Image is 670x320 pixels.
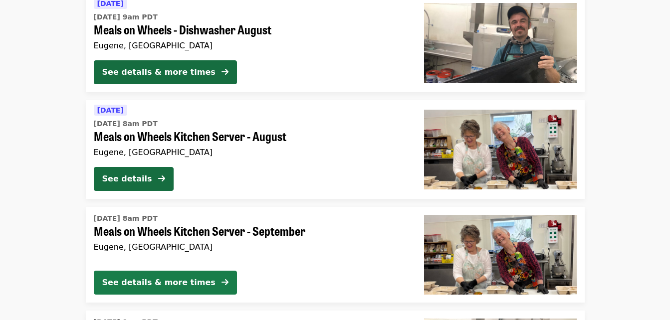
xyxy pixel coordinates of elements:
div: See details & more times [102,277,216,289]
span: [DATE] [97,106,124,114]
i: arrow-right icon [158,174,165,183]
time: [DATE] 8am PDT [94,213,158,224]
time: [DATE] 8am PDT [94,119,158,129]
div: See details & more times [102,66,216,78]
div: Eugene, [GEOGRAPHIC_DATA] [94,148,408,157]
a: See details for "Meals on Wheels Kitchen Server - September" [86,207,585,303]
img: Meals on Wheels - Dishwasher August organized by FOOD For Lane County [424,3,577,83]
div: Eugene, [GEOGRAPHIC_DATA] [94,41,408,50]
span: Meals on Wheels - Dishwasher August [94,22,408,37]
span: Meals on Wheels Kitchen Server - August [94,129,408,144]
div: Eugene, [GEOGRAPHIC_DATA] [94,242,408,252]
time: [DATE] 9am PDT [94,12,158,22]
span: Meals on Wheels Kitchen Server - September [94,224,408,238]
img: Meals on Wheels Kitchen Server - September organized by FOOD For Lane County [424,215,577,295]
button: See details & more times [94,271,237,295]
a: See details for "Meals on Wheels Kitchen Server - August" [86,100,585,199]
div: See details [102,173,152,185]
i: arrow-right icon [222,278,228,287]
i: arrow-right icon [222,67,228,77]
img: Meals on Wheels Kitchen Server - August organized by FOOD For Lane County [424,110,577,189]
button: See details [94,167,174,191]
button: See details & more times [94,60,237,84]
